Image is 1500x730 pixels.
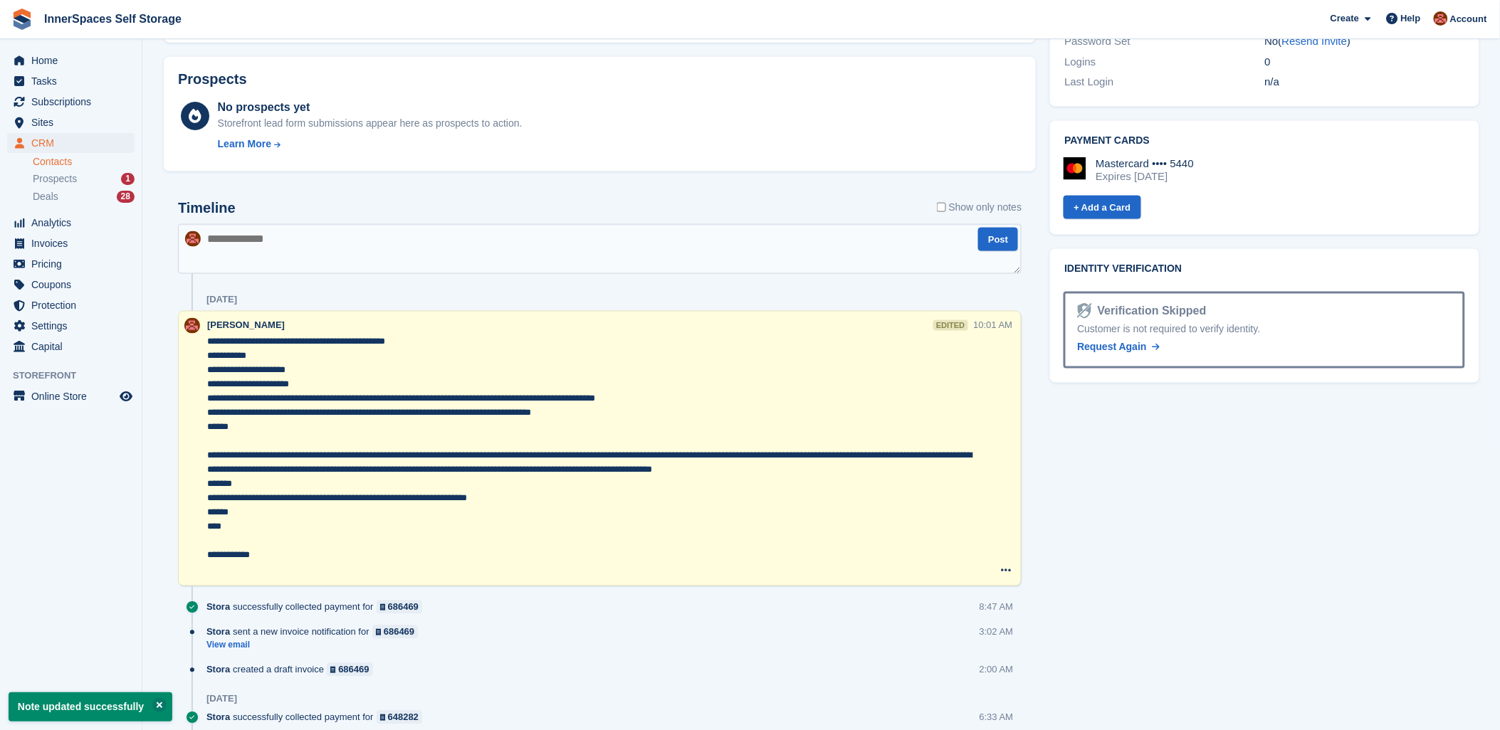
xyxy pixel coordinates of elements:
[388,711,419,724] div: 648282
[1064,33,1264,50] div: Password Set
[1434,11,1448,26] img: Abby Tilley
[978,228,1018,251] button: Post
[185,231,201,247] img: Abby Tilley
[7,233,135,253] a: menu
[1064,157,1086,180] img: Mastercard Logo
[1077,322,1451,337] div: Customer is not required to verify identity.
[11,9,33,30] img: stora-icon-8386f47178a22dfd0bd8f6a31ec36ba5ce8667c1dd55bd0f319d3a0aa187defe.svg
[31,275,117,295] span: Coupons
[1064,196,1140,219] a: + Add a Card
[1450,12,1487,26] span: Account
[980,711,1014,724] div: 6:33 AM
[377,601,423,614] a: 686469
[206,711,429,724] div: successfully collected payment for
[1077,340,1160,355] a: Request Again
[31,254,117,274] span: Pricing
[31,71,117,91] span: Tasks
[31,337,117,356] span: Capital
[31,92,117,112] span: Subscriptions
[7,316,135,336] a: menu
[388,601,419,614] div: 686469
[206,663,230,677] span: Stora
[33,189,135,204] a: Deals 28
[980,601,1014,614] div: 8:47 AM
[7,295,135,315] a: menu
[13,369,142,383] span: Storefront
[206,694,237,705] div: [DATE]
[33,190,58,203] span: Deals
[31,112,117,132] span: Sites
[33,171,135,186] a: Prospects 1
[206,601,230,614] span: Stora
[31,133,117,153] span: CRM
[33,172,77,186] span: Prospects
[206,625,230,639] span: Stora
[206,640,425,652] a: View email
[1064,74,1264,90] div: Last Login
[937,200,1022,215] label: Show only notes
[7,71,135,91] a: menu
[1279,35,1351,47] span: ( )
[377,711,423,724] a: 648282
[178,71,247,88] h2: Prospects
[31,233,117,253] span: Invoices
[7,386,135,406] a: menu
[1092,302,1207,319] div: Verification Skipped
[218,137,523,152] a: Learn More
[1096,170,1194,183] div: Expires [DATE]
[1064,263,1464,275] h2: Identity verification
[206,601,429,614] div: successfully collected payment for
[31,386,117,406] span: Online Store
[1265,54,1465,70] div: 0
[338,663,369,677] div: 686469
[31,295,117,315] span: Protection
[206,294,237,305] div: [DATE]
[327,663,373,677] a: 686469
[7,133,135,153] a: menu
[7,254,135,274] a: menu
[117,388,135,405] a: Preview store
[184,318,200,334] img: Abby Tilley
[121,173,135,185] div: 1
[937,200,946,215] input: Show only notes
[980,625,1014,639] div: 3:02 AM
[7,337,135,356] a: menu
[1077,342,1147,353] span: Request Again
[38,7,187,31] a: InnerSpaces Self Storage
[1064,135,1464,147] h2: Payment cards
[206,711,230,724] span: Stora
[7,92,135,112] a: menu
[1265,74,1465,90] div: n/a
[1282,35,1348,47] a: Resend Invite
[31,316,117,336] span: Settings
[372,625,419,639] a: 686469
[1401,11,1421,26] span: Help
[7,51,135,70] a: menu
[206,625,425,639] div: sent a new invoice notification for
[980,663,1014,677] div: 2:00 AM
[7,112,135,132] a: menu
[974,318,1013,332] div: 10:01 AM
[1331,11,1359,26] span: Create
[218,116,523,131] div: Storefront lead form submissions appear here as prospects to action.
[1096,157,1194,170] div: Mastercard •••• 5440
[9,692,172,721] p: Note updated successfully
[218,137,271,152] div: Learn More
[31,213,117,233] span: Analytics
[1265,33,1465,50] div: No
[1064,54,1264,70] div: Logins
[206,663,380,677] div: created a draft invoice
[933,320,967,331] div: edited
[384,625,414,639] div: 686469
[1077,303,1091,319] img: Identity Verification Ready
[33,155,135,169] a: Contacts
[178,200,236,216] h2: Timeline
[117,191,135,203] div: 28
[31,51,117,70] span: Home
[218,99,523,116] div: No prospects yet
[7,213,135,233] a: menu
[7,275,135,295] a: menu
[207,319,285,330] span: [PERSON_NAME]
